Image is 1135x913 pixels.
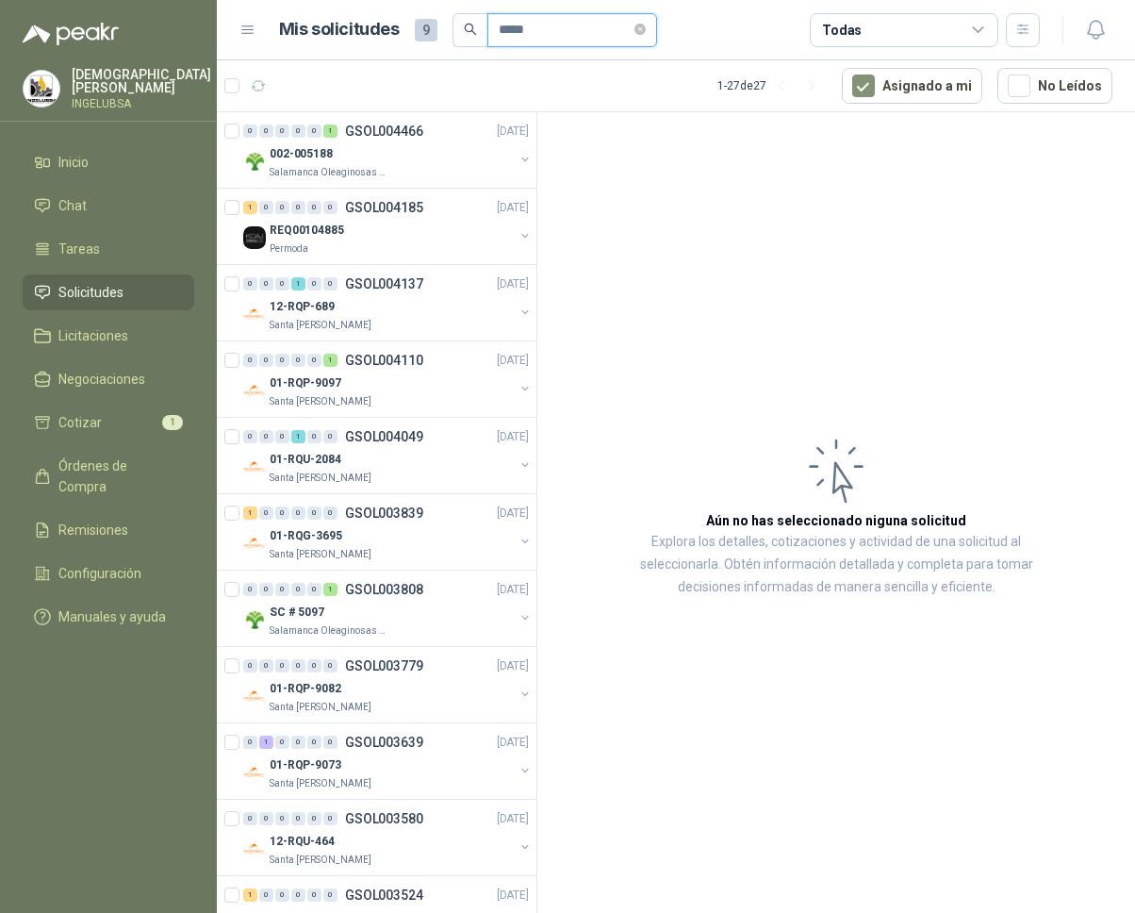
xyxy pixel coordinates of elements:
div: 0 [307,583,321,596]
p: Santa [PERSON_NAME] [270,318,371,333]
div: 0 [259,506,273,520]
div: 0 [275,277,289,290]
div: 0 [307,201,321,214]
a: Solicitudes [23,274,194,310]
a: Cotizar1 [23,405,194,440]
div: 0 [275,583,289,596]
img: Company Logo [243,608,266,631]
p: Santa [PERSON_NAME] [270,394,371,409]
img: Company Logo [243,838,266,860]
div: 1 [243,201,257,214]
span: Negociaciones [58,369,145,390]
div: 0 [323,659,337,672]
img: Company Logo [243,761,266,784]
a: Manuales y ayuda [23,599,194,635]
div: 0 [323,888,337,902]
span: Configuración [58,563,141,584]
p: [DATE] [497,428,529,446]
div: 0 [243,736,257,749]
p: 12-RQU-464 [270,833,335,851]
a: Licitaciones [23,318,194,354]
div: 0 [243,124,257,138]
div: 0 [307,659,321,672]
h3: Aún no has seleccionado niguna solicitud [706,510,966,531]
span: Licitaciones [58,325,128,346]
a: 0 0 0 0 0 1 GSOL003808[DATE] Company LogoSC # 5097Salamanca Oleaginosas SAS [243,578,533,639]
div: 0 [275,506,289,520]
p: Santa [PERSON_NAME] [270,700,371,715]
p: GSOL003580 [345,812,423,825]
span: 9 [415,19,437,41]
p: Santa [PERSON_NAME] [270,547,371,562]
p: Santa [PERSON_NAME] [270,853,371,868]
div: 0 [275,430,289,443]
div: 0 [307,277,321,290]
a: Negociaciones [23,361,194,397]
a: Configuración [23,556,194,591]
div: 0 [323,812,337,825]
a: 0 0 0 1 0 0 GSOL004049[DATE] Company Logo01-RQU-2084Santa [PERSON_NAME] [243,425,533,486]
img: Company Logo [24,71,59,107]
div: 0 [291,124,305,138]
span: close-circle [634,24,646,35]
p: GSOL004185 [345,201,423,214]
p: GSOL004137 [345,277,423,290]
div: 0 [259,277,273,290]
div: 0 [307,506,321,520]
p: GSOL004049 [345,430,423,443]
h1: Mis solicitudes [279,16,400,43]
p: SC # 5097 [270,604,324,622]
div: 0 [323,201,337,214]
p: Permoda [270,241,308,257]
div: 0 [259,354,273,367]
p: GSOL003779 [345,659,423,672]
div: 0 [275,124,289,138]
img: Company Logo [243,532,266,555]
a: 1 0 0 0 0 0 GSOL004185[DATE] Company LogoREQ00104885Permoda [243,196,533,257]
div: 0 [243,277,257,290]
p: [DATE] [497,352,529,370]
div: 0 [323,736,337,749]
p: 002-005188 [270,145,333,163]
div: 0 [243,354,257,367]
p: GSOL003839 [345,506,423,520]
a: Tareas [23,231,194,267]
div: 0 [307,736,321,749]
div: 1 [323,354,337,367]
span: Cotizar [58,412,102,433]
span: Manuales y ayuda [58,606,166,627]
div: 0 [243,812,257,825]
a: Inicio [23,144,194,180]
img: Company Logo [243,456,266,478]
div: 0 [259,430,273,443]
div: 0 [259,583,273,596]
span: Órdenes de Compra [58,456,176,497]
span: search [464,23,477,36]
a: Órdenes de Compra [23,448,194,505]
p: REQ00104885 [270,222,344,240]
p: Salamanca Oleaginosas SAS [270,165,388,180]
p: GSOL004466 [345,124,423,138]
div: 0 [243,583,257,596]
p: [DATE] [497,734,529,752]
span: close-circle [634,21,646,39]
p: [DATE] [497,581,529,599]
a: 0 0 0 0 0 0 GSOL003580[DATE] Company Logo12-RQU-464Santa [PERSON_NAME] [243,807,533,868]
p: GSOL004110 [345,354,423,367]
img: Company Logo [243,379,266,402]
div: 0 [291,354,305,367]
div: 0 [307,354,321,367]
div: 0 [259,124,273,138]
p: 01-RQP-9097 [270,374,341,392]
div: 0 [275,201,289,214]
p: Salamanca Oleaginosas SAS [270,623,388,639]
span: Solicitudes [58,282,123,303]
img: Company Logo [243,685,266,707]
img: Company Logo [243,226,266,249]
div: 0 [323,277,337,290]
div: 1 [243,888,257,902]
button: Asignado a mi [842,68,982,104]
p: [DATE] [497,887,529,905]
a: 1 0 0 0 0 0 GSOL003839[DATE] Company Logo01-RQG-3695Santa [PERSON_NAME] [243,502,533,562]
a: Remisiones [23,512,194,548]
